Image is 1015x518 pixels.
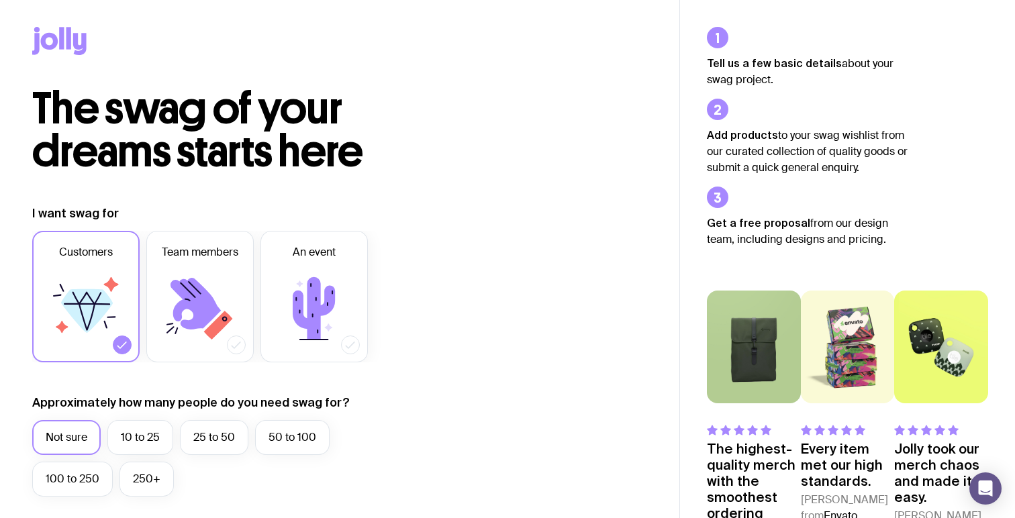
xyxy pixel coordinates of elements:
[969,472,1002,505] div: Open Intercom Messenger
[707,217,810,229] strong: Get a free proposal
[801,441,895,489] p: Every item met our high standards.
[707,57,842,69] strong: Tell us a few basic details
[59,244,113,260] span: Customers
[707,127,908,176] p: to your swag wishlist from our curated collection of quality goods or submit a quick general enqu...
[32,420,101,455] label: Not sure
[107,420,173,455] label: 10 to 25
[119,462,174,497] label: 250+
[32,205,119,221] label: I want swag for
[894,441,988,505] p: Jolly took our merch chaos and made it easy.
[32,395,350,411] label: Approximately how many people do you need swag for?
[255,420,330,455] label: 50 to 100
[707,55,908,88] p: about your swag project.
[707,129,778,141] strong: Add products
[180,420,248,455] label: 25 to 50
[707,215,908,248] p: from our design team, including designs and pricing.
[32,82,363,178] span: The swag of your dreams starts here
[293,244,336,260] span: An event
[32,462,113,497] label: 100 to 250
[162,244,238,260] span: Team members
